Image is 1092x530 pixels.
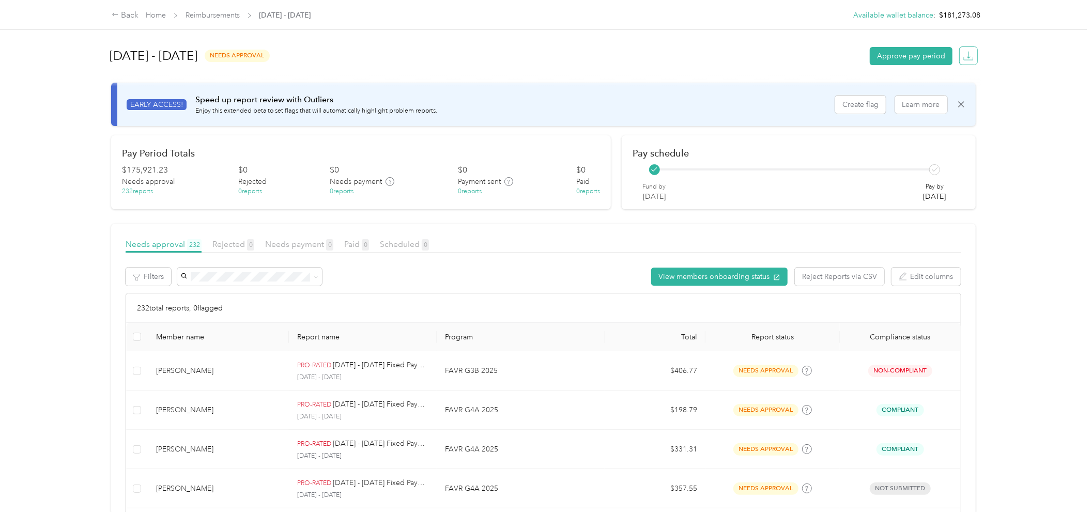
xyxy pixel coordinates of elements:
[733,443,798,455] span: needs approval
[924,191,946,202] p: [DATE]
[733,365,798,377] span: needs approval
[326,239,333,251] span: 0
[939,10,980,21] span: $181,273.08
[576,176,590,187] span: Paid
[333,438,428,449] p: [DATE] - [DATE] Fixed Payment
[156,444,281,455] div: [PERSON_NAME]
[643,191,666,202] p: [DATE]
[733,482,798,494] span: needs approval
[437,430,605,469] td: FAVR G4A 2025
[576,187,600,196] div: 0 reports
[297,451,428,461] p: [DATE] - [DATE]
[605,351,705,391] td: $406.77
[238,187,262,196] div: 0 reports
[868,365,932,377] span: Non-Compliant
[156,333,281,341] div: Member name
[933,10,935,21] span: :
[122,187,153,196] div: 232 reports
[265,239,333,249] span: Needs payment
[186,11,240,20] a: Reimbursements
[422,239,429,251] span: 0
[651,268,788,286] button: View members onboarding status
[187,239,202,251] span: 232
[876,404,924,416] span: Compliant
[344,239,369,249] span: Paid
[297,440,331,449] p: PRO-RATED
[333,360,428,371] p: [DATE] - [DATE] Fixed Payment
[437,391,605,430] td: FAVR G4A 2025
[122,176,175,187] span: Needs approval
[458,164,467,177] div: $ 0
[330,176,382,187] span: Needs payment
[380,239,429,249] span: Scheduled
[924,182,946,192] p: Pay by
[259,10,311,21] span: [DATE] - [DATE]
[445,365,596,377] p: FAVR G3B 2025
[891,268,961,286] button: Edit columns
[110,43,197,68] h1: [DATE] - [DATE]
[437,351,605,391] td: FAVR G3B 2025
[146,11,166,20] a: Home
[870,482,931,494] span: Not submitted
[848,333,952,341] span: Compliance status
[297,412,428,422] p: [DATE] - [DATE]
[205,50,270,61] span: needs approval
[870,47,952,65] button: Approve pay period
[126,293,960,323] div: 232 total reports, 0 flagged
[437,469,605,508] td: FAVR G4A 2025
[835,96,886,114] button: Create flag
[362,239,369,251] span: 0
[333,477,428,489] p: [DATE] - [DATE] Fixed Payment
[330,164,339,177] div: $ 0
[895,96,947,114] button: Learn more
[458,187,482,196] div: 0 reports
[333,399,428,410] p: [DATE] - [DATE] Fixed Payment
[330,187,353,196] div: 0 reports
[437,323,605,351] th: Program
[297,491,428,500] p: [DATE] - [DATE]
[445,483,596,494] p: FAVR G4A 2025
[853,10,933,21] button: Available wallet balance
[458,176,501,187] span: Payment sent
[576,164,586,177] div: $ 0
[156,483,281,494] div: [PERSON_NAME]
[876,443,924,455] span: Compliant
[297,361,331,370] p: PRO-RATED
[297,373,428,382] p: [DATE] - [DATE]
[156,404,281,416] div: [PERSON_NAME]
[238,164,248,177] div: $ 0
[714,333,832,341] span: Report status
[122,164,168,177] div: $ 175,921.23
[795,268,884,286] button: Reject Reports via CSV
[156,365,281,377] div: [PERSON_NAME]
[112,9,139,22] div: Back
[148,323,289,351] th: Member name
[733,404,798,416] span: needs approval
[605,469,705,508] td: $357.55
[613,333,697,341] div: Total
[605,430,705,469] td: $331.31
[195,93,437,106] p: Speed up report review with Outliers
[445,404,596,416] p: FAVR G4A 2025
[643,182,666,192] p: Fund by
[247,239,254,251] span: 0
[212,239,254,249] span: Rejected
[445,444,596,455] p: FAVR G4A 2025
[127,99,187,110] span: EARLY ACCESS!
[605,391,705,430] td: $198.79
[126,239,202,249] span: Needs approval
[1034,472,1092,530] iframe: Everlance-gr Chat Button Frame
[297,400,331,410] p: PRO-RATED
[633,148,965,159] h2: Pay schedule
[126,268,171,286] button: Filters
[297,479,331,488] p: PRO-RATED
[289,323,437,351] th: Report name
[238,176,267,187] span: Rejected
[122,148,600,159] h2: Pay Period Totals
[195,106,437,116] p: Enjoy this extended beta to set flags that will automatically highlight problem reports.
